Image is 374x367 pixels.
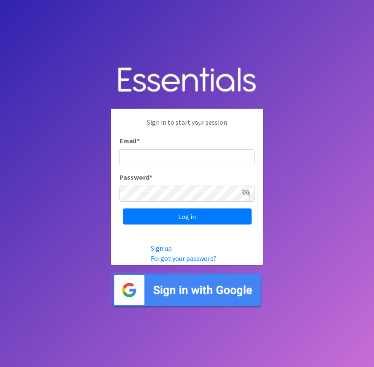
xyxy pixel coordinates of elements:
[111,59,263,102] img: Human Essentials
[137,137,140,145] abbr: required
[119,136,140,146] label: Email
[149,173,152,181] abbr: required
[151,254,217,263] a: Forgot your password?
[123,208,252,225] input: Log in
[119,117,255,136] p: Sign in to start your session
[151,244,172,252] a: Sign up
[119,172,152,182] label: Password
[111,272,263,309] img: Sign in with Google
